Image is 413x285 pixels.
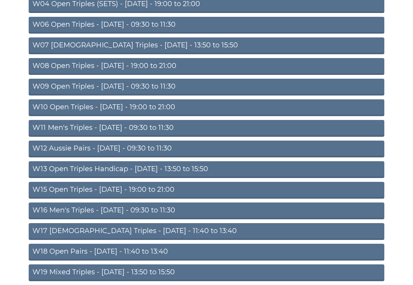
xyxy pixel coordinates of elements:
[29,37,384,54] a: W07 [DEMOGRAPHIC_DATA] Triples - [DATE] - 13:50 to 15:50
[29,264,384,281] a: W19 Mixed Triples - [DATE] - 13:50 to 15:50
[29,161,384,178] a: W13 Open Triples Handicap - [DATE] - 13:50 to 15:50
[29,58,384,75] a: W08 Open Triples - [DATE] - 19:00 to 21:00
[29,17,384,34] a: W06 Open Triples - [DATE] - 09:30 to 11:30
[29,99,384,116] a: W10 Open Triples - [DATE] - 19:00 to 21:00
[29,79,384,96] a: W09 Open Triples - [DATE] - 09:30 to 11:30
[29,141,384,157] a: W12 Aussie Pairs - [DATE] - 09:30 to 11:30
[29,202,384,219] a: W16 Men's Triples - [DATE] - 09:30 to 11:30
[29,182,384,199] a: W15 Open Triples - [DATE] - 19:00 to 21:00
[29,223,384,240] a: W17 [DEMOGRAPHIC_DATA] Triples - [DATE] - 11:40 to 13:40
[29,244,384,261] a: W18 Open Pairs - [DATE] - 11:40 to 13:40
[29,120,384,137] a: W11 Men's Triples - [DATE] - 09:30 to 11:30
